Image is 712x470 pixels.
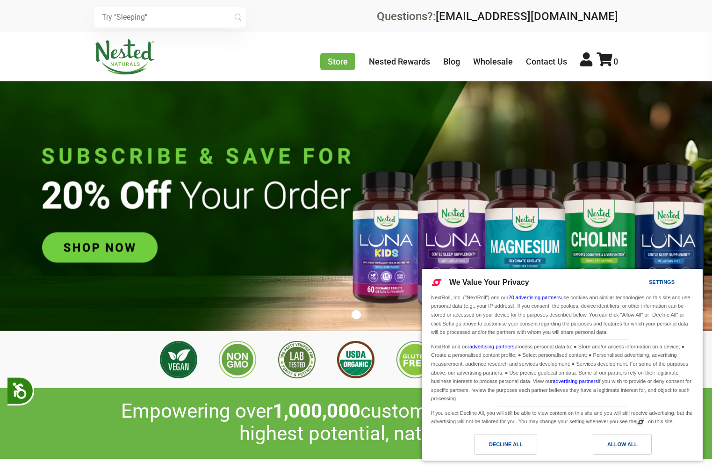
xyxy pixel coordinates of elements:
[553,378,598,384] a: advertising partners
[469,344,515,349] a: advertising partners
[320,53,355,70] a: Store
[337,341,374,378] img: USDA Organic
[613,57,618,66] span: 0
[94,7,246,28] input: Try "Sleeping"
[473,57,513,66] a: Wholesale
[429,292,696,338] div: NextRoll, Inc. ("NextRoll") and our use cookies and similar technologies on this site and use per...
[429,406,696,427] div: If you select Decline All, you will still be able to view content on this site and you will still...
[597,57,618,66] a: 0
[352,310,361,319] button: 1 of 1
[436,10,618,23] a: [EMAIL_ADDRESS][DOMAIN_NAME]
[377,11,618,22] div: Questions?:
[160,341,197,378] img: Vegan
[428,434,562,459] a: Decline All
[429,340,696,404] div: NextRoll and our process personal data to: ● Store and/or access information on a device; ● Creat...
[94,39,155,75] img: Nested Naturals
[396,341,434,378] img: Gluten Free
[526,57,567,66] a: Contact Us
[449,278,529,286] span: We Value Your Privacy
[219,341,256,378] img: Non GMO
[278,341,316,378] img: 3rd Party Lab Tested
[489,439,523,449] div: Decline All
[509,295,561,300] a: 20 advertising partners
[649,277,675,287] div: Settings
[94,400,618,445] h2: Empowering over customers to achieve their highest potential, naturally!
[633,275,655,292] a: Settings
[273,399,360,422] span: 1,000,000
[369,57,430,66] a: Nested Rewards
[562,434,697,459] a: Allow All
[607,439,637,449] div: Allow All
[443,57,460,66] a: Blog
